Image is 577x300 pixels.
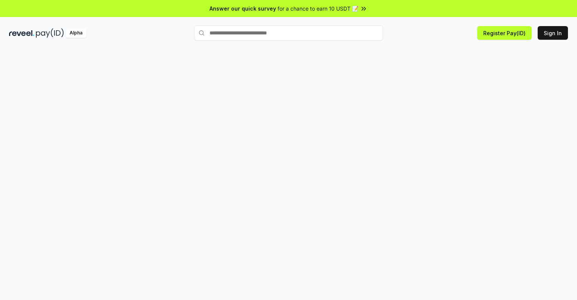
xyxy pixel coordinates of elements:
[9,28,34,38] img: reveel_dark
[36,28,64,38] img: pay_id
[477,26,532,40] button: Register Pay(ID)
[209,5,276,12] span: Answer our quick survey
[65,28,87,38] div: Alpha
[278,5,358,12] span: for a chance to earn 10 USDT 📝
[538,26,568,40] button: Sign In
